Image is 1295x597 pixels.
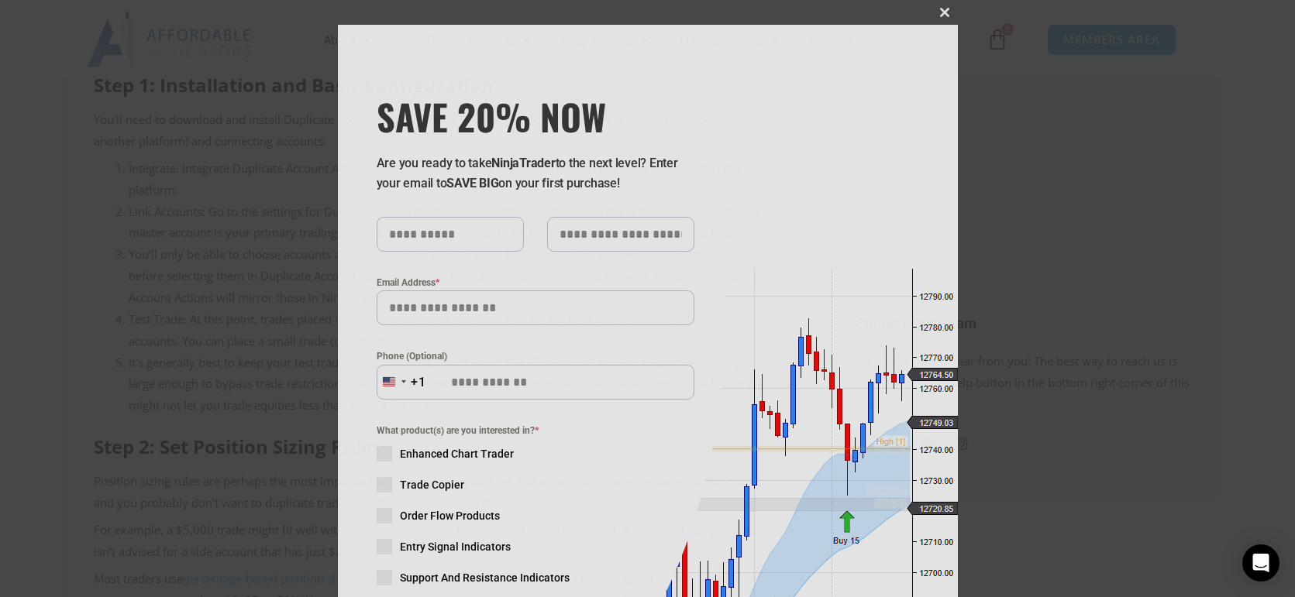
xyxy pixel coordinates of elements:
[377,153,694,194] p: Are you ready to take to the next level? Enter your email to on your first purchase!
[377,423,694,438] span: What product(s) are you interested in?
[377,570,694,585] label: Support And Resistance Indicators
[411,372,426,393] div: +1
[1242,544,1280,582] div: Open Intercom Messenger
[400,446,514,461] span: Enhanced Chart Trader
[377,365,426,400] button: Selected country
[377,446,694,461] label: Enhanced Chart Trader
[491,156,555,170] strong: NinjaTrader
[446,176,498,190] strong: SAVE BIG
[377,348,694,364] label: Phone (Optional)
[400,570,570,585] span: Support And Resistance Indicators
[377,94,694,138] span: SAVE 20% NOW
[400,477,464,492] span: Trade Copier
[377,275,694,290] label: Email Address
[377,539,694,554] label: Entry Signal Indicators
[377,477,694,492] label: Trade Copier
[377,508,694,523] label: Order Flow Products
[400,539,511,554] span: Entry Signal Indicators
[400,508,500,523] span: Order Flow Products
